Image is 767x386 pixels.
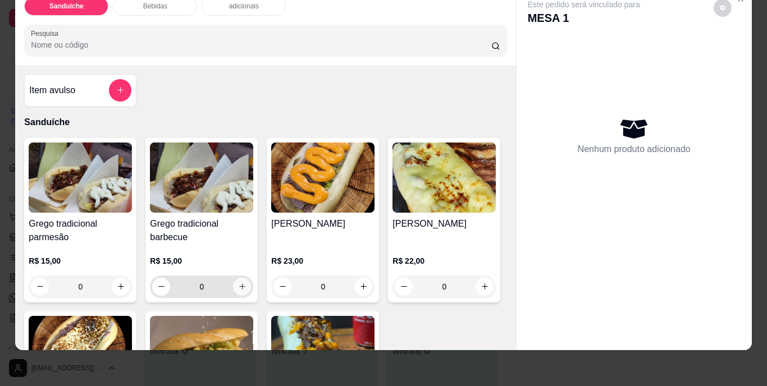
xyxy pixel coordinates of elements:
[29,255,132,266] p: R$ 15,00
[354,278,372,296] button: increase-product-quantity
[112,278,130,296] button: increase-product-quantity
[392,143,496,213] img: product-image
[150,316,253,386] img: product-image
[29,143,132,213] img: product-image
[109,79,131,102] button: add-separate-item
[392,217,496,231] h4: [PERSON_NAME]
[271,316,375,386] img: product-image
[229,2,259,11] p: adicionais
[150,143,253,213] img: product-image
[143,2,167,11] p: Bebidas
[31,39,491,50] input: Pesquisa
[31,278,49,296] button: decrease-product-quantity
[271,255,375,266] p: R$ 23,00
[233,278,251,296] button: increase-product-quantity
[271,143,375,213] img: product-image
[150,217,253,244] h4: Grego tradicional barbecue
[395,278,413,296] button: decrease-product-quantity
[578,143,691,156] p: Nenhum produto adicionado
[271,217,375,231] h4: [PERSON_NAME]
[31,29,62,38] label: Pesquisa
[24,116,506,129] p: Sanduíche
[29,217,132,244] h4: Grego tradicional parmesão
[273,278,291,296] button: decrease-product-quantity
[528,10,640,26] p: MESA 1
[49,2,84,11] p: Sanduíche
[152,278,170,296] button: decrease-product-quantity
[392,255,496,266] p: R$ 22,00
[476,278,494,296] button: increase-product-quantity
[150,255,253,266] p: R$ 15,00
[29,316,132,386] img: product-image
[29,84,75,97] h4: Item avulso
